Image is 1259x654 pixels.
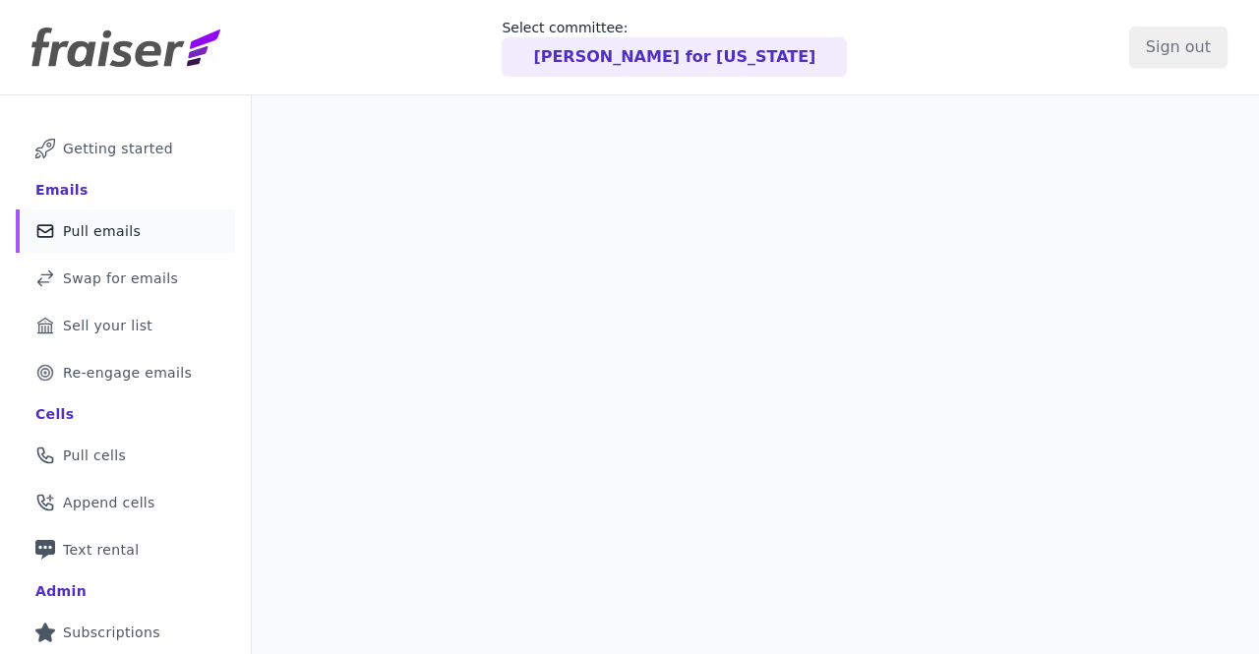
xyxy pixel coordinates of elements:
div: Admin [35,581,87,601]
a: Re-engage emails [16,351,235,394]
div: Emails [35,180,89,200]
span: Getting started [63,139,173,158]
div: Cells [35,404,74,424]
span: Sell your list [63,316,152,335]
a: Select committee: [PERSON_NAME] for [US_STATE] [502,18,847,77]
p: Select committee: [502,18,847,37]
span: Swap for emails [63,268,178,288]
span: Re-engage emails [63,363,192,383]
img: Fraiser Logo [31,28,220,67]
a: Text rental [16,528,235,571]
span: Text rental [63,540,140,560]
span: Append cells [63,493,155,512]
input: Sign out [1129,27,1228,68]
p: [PERSON_NAME] for [US_STATE] [533,45,815,69]
span: Subscriptions [63,623,160,642]
a: Sell your list [16,304,235,347]
a: Swap for emails [16,257,235,300]
a: Pull cells [16,434,235,477]
span: Pull cells [63,446,126,465]
span: Pull emails [63,221,141,241]
a: Pull emails [16,209,235,253]
a: Getting started [16,127,235,170]
a: Append cells [16,481,235,524]
a: Subscriptions [16,611,235,654]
